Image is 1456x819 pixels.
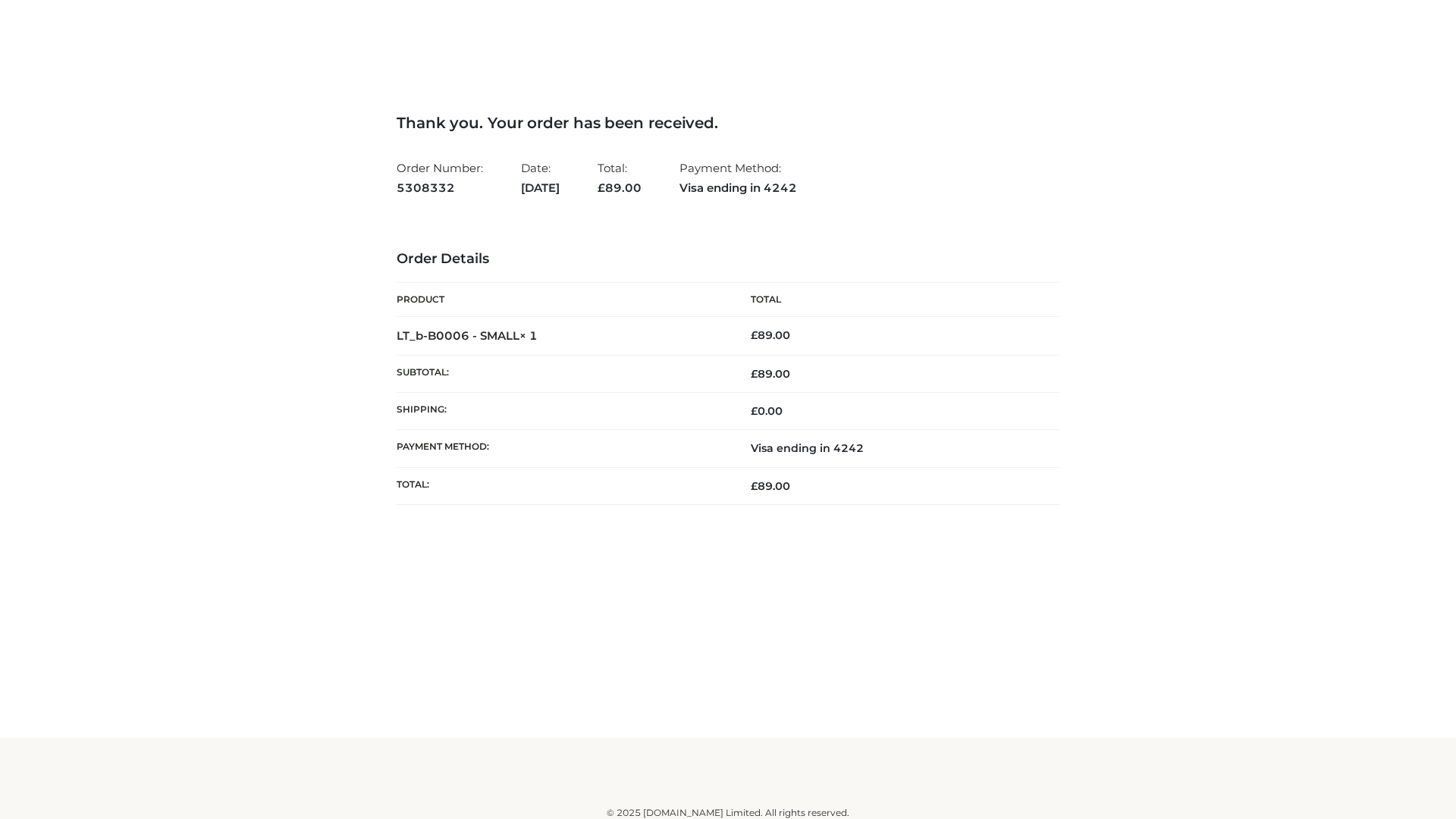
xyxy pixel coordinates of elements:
th: Total: [397,467,728,504]
li: Payment Method: [679,155,797,201]
span: £ [751,328,758,342]
li: Date: [521,155,560,201]
bdi: 0.00 [751,404,783,418]
span: £ [751,404,758,418]
th: Shipping: [397,393,728,430]
span: £ [598,180,605,195]
span: £ [751,367,758,381]
th: Product [397,283,728,317]
bdi: 89.00 [751,328,790,342]
strong: × 1 [519,328,538,343]
th: Total [728,283,1059,317]
strong: Visa ending in 4242 [679,178,797,198]
strong: 5308332 [397,178,483,198]
h3: Thank you. Your order has been received. [397,114,1059,132]
span: 89.00 [751,479,790,493]
span: 89.00 [751,367,790,381]
h3: Order Details [397,251,1059,268]
strong: [DATE] [521,178,560,198]
li: Total: [598,155,642,201]
th: Payment method: [397,430,728,467]
li: Order Number: [397,155,483,201]
th: Subtotal: [397,355,728,392]
span: 89.00 [598,180,642,195]
strong: LT_b-B0006 - SMALL [397,328,538,343]
td: Visa ending in 4242 [728,430,1059,467]
span: £ [751,479,758,493]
